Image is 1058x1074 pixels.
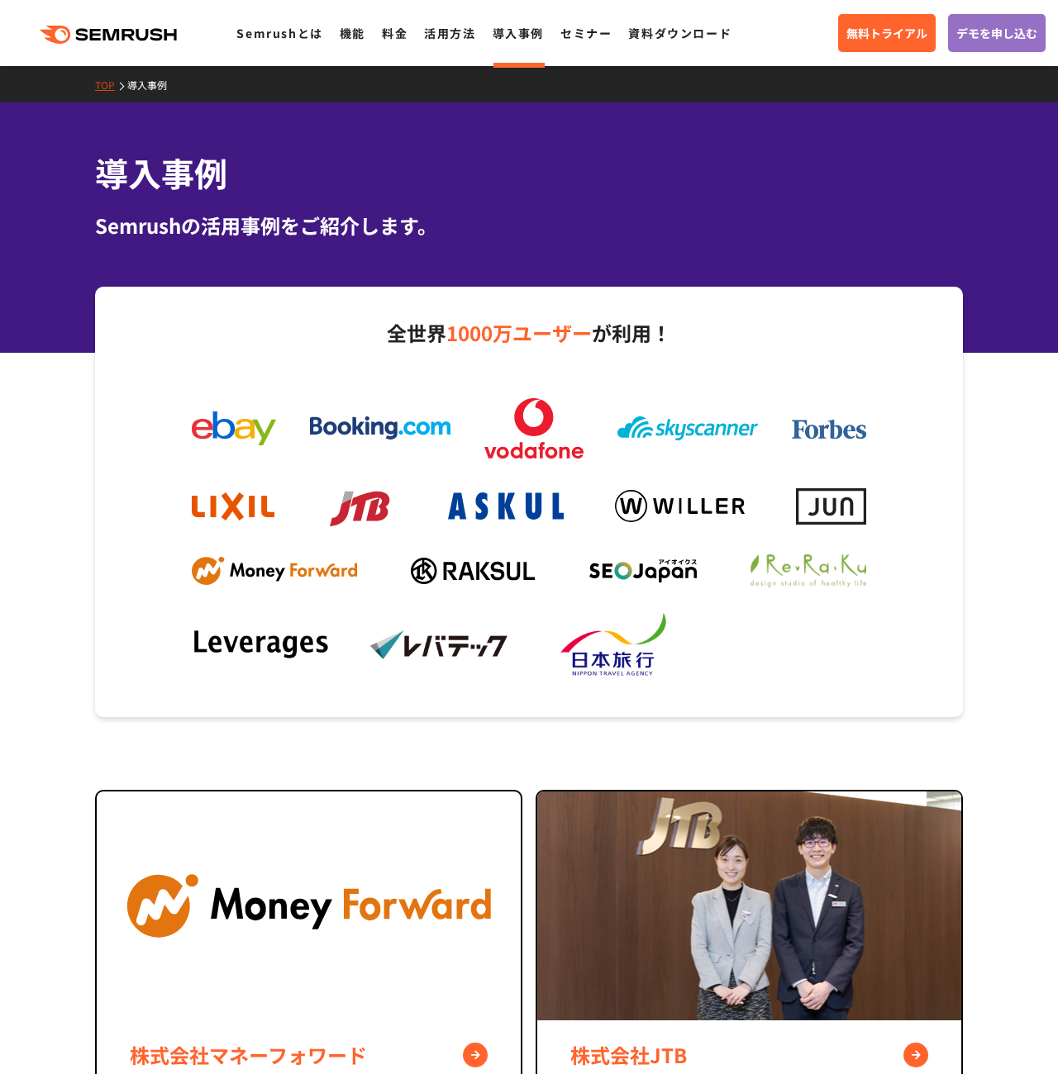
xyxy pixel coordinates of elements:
[615,490,745,522] img: willer
[628,25,732,41] a: 資料ダウンロード
[617,416,758,440] img: skyscanner
[493,25,544,41] a: 導入事例
[570,1040,928,1070] div: 株式会社JTB
[424,25,475,41] a: 活用方法
[838,14,936,52] a: 無料トライアル
[751,554,866,587] img: ReRaKu
[537,791,961,1020] img: JTB
[340,25,365,41] a: 機能
[192,492,274,520] img: lixil
[192,557,357,586] img: mf
[95,149,963,197] h1: 導入事例
[310,416,450,440] img: booking
[130,1040,488,1070] div: 株式会社マネーフォワード
[548,612,689,678] img: nta
[326,483,396,530] img: jtb
[846,24,927,42] span: 無料トライアル
[948,14,1046,52] a: デモを申し込む
[589,559,697,582] img: seojapan
[192,411,276,445] img: ebay
[95,211,963,240] div: Semrushの活用事例をご紹介します。
[560,25,612,41] a: セミナー
[446,318,592,347] span: 1000万ユーザー
[726,628,866,663] img: dummy
[97,791,521,1020] img: component
[448,492,564,520] img: askul
[792,420,866,440] img: forbes
[382,25,407,41] a: 料金
[236,25,322,41] a: Semrushとは
[484,398,584,459] img: vodafone
[796,488,866,524] img: jun
[95,78,127,92] a: TOP
[369,630,510,660] img: levtech
[192,629,332,662] img: leverages
[411,558,535,584] img: raksul
[956,24,1037,42] span: デモを申し込む
[127,78,179,92] a: 導入事例
[175,316,883,350] p: 全世界 が利用！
